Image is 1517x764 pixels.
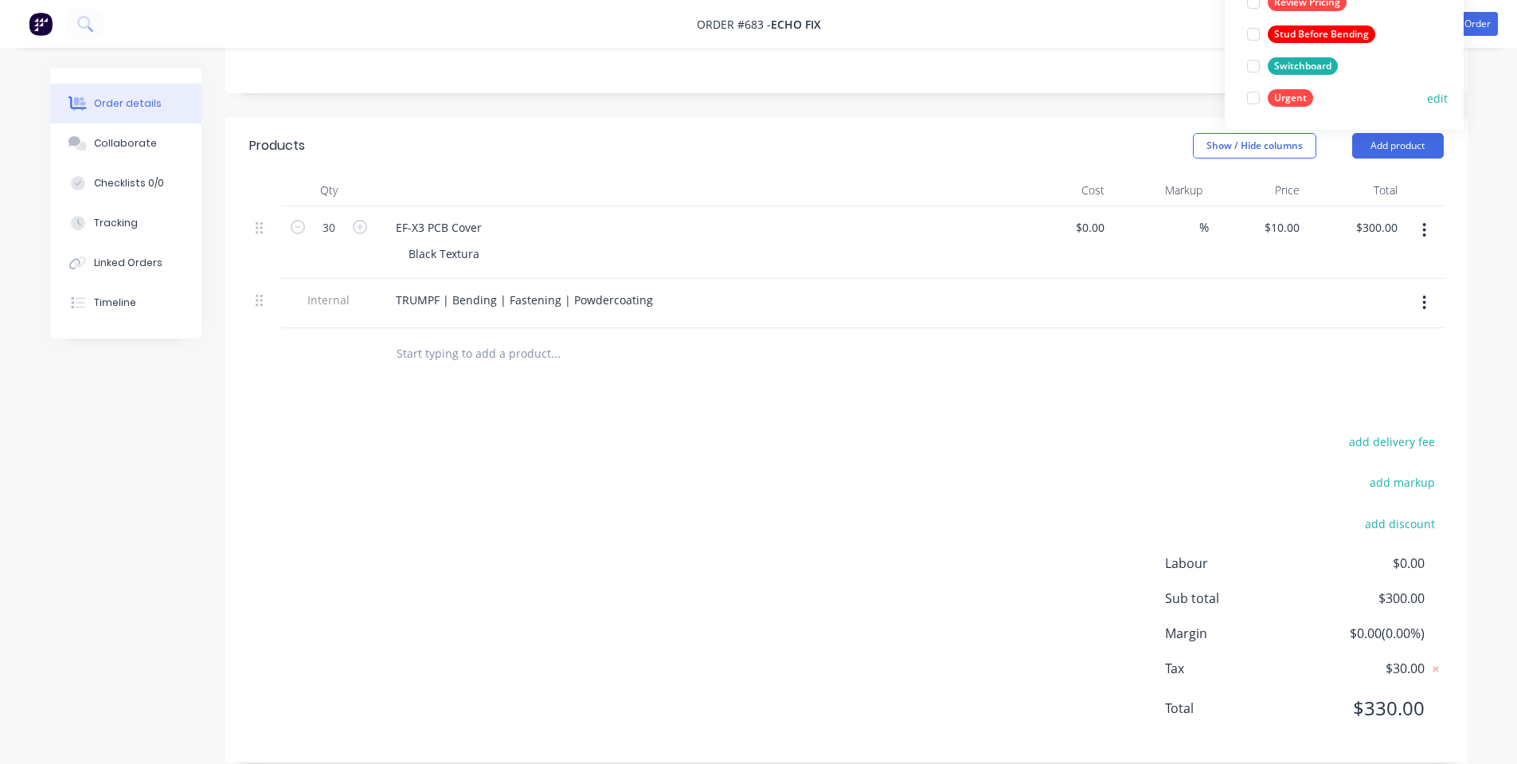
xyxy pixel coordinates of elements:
div: Qty [281,174,377,206]
div: Order details [94,96,162,111]
button: edit [1427,90,1448,107]
input: Start typing to add a product... [396,338,714,370]
div: TRUMPF | Bending | Fastening | Powdercoating [383,288,666,311]
img: Factory [29,12,53,36]
div: Checklists 0/0 [94,176,164,190]
div: Black Textura [396,242,492,265]
button: Stud Before Bending [1241,23,1382,45]
div: Collaborate [94,136,157,151]
button: Timeline [50,283,201,323]
span: $0.00 ( 0.00 %) [1306,624,1424,643]
div: Linked Orders [94,256,162,270]
span: % [1199,218,1209,237]
span: $300.00 [1306,589,1424,608]
span: Sub total [1165,589,1307,608]
div: Cost [1014,174,1112,206]
div: Total [1306,174,1404,206]
div: Price [1209,174,1307,206]
button: Order details [50,84,201,123]
span: Total [1165,699,1307,718]
span: $0.00 [1306,554,1424,573]
div: Urgent [1268,89,1313,107]
div: Markup [1111,174,1209,206]
button: add markup [1362,472,1444,493]
button: Collaborate [50,123,201,163]
button: Add product [1352,133,1444,159]
div: Products [249,136,305,155]
button: Linked Orders [50,243,201,283]
div: Stud Before Bending [1268,25,1375,43]
button: Checklists 0/0 [50,163,201,203]
span: Internal [287,292,370,308]
span: $330.00 [1306,694,1424,723]
button: add discount [1357,512,1444,534]
button: Urgent [1241,87,1320,109]
span: Echo Fix [771,17,821,32]
span: Labour [1165,554,1307,573]
div: Tracking [94,216,138,230]
div: Switchboard [1268,57,1338,75]
div: Timeline [94,296,136,310]
span: $30.00 [1306,659,1424,678]
button: Show / Hide columns [1193,133,1316,159]
div: EF-X3 PCB Cover [383,216,495,239]
button: Switchboard [1241,55,1344,77]
span: Tax [1165,659,1307,678]
button: Tracking [50,203,201,243]
span: Margin [1165,624,1307,643]
button: add delivery fee [1341,431,1444,453]
span: Order #683 - [697,17,771,32]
